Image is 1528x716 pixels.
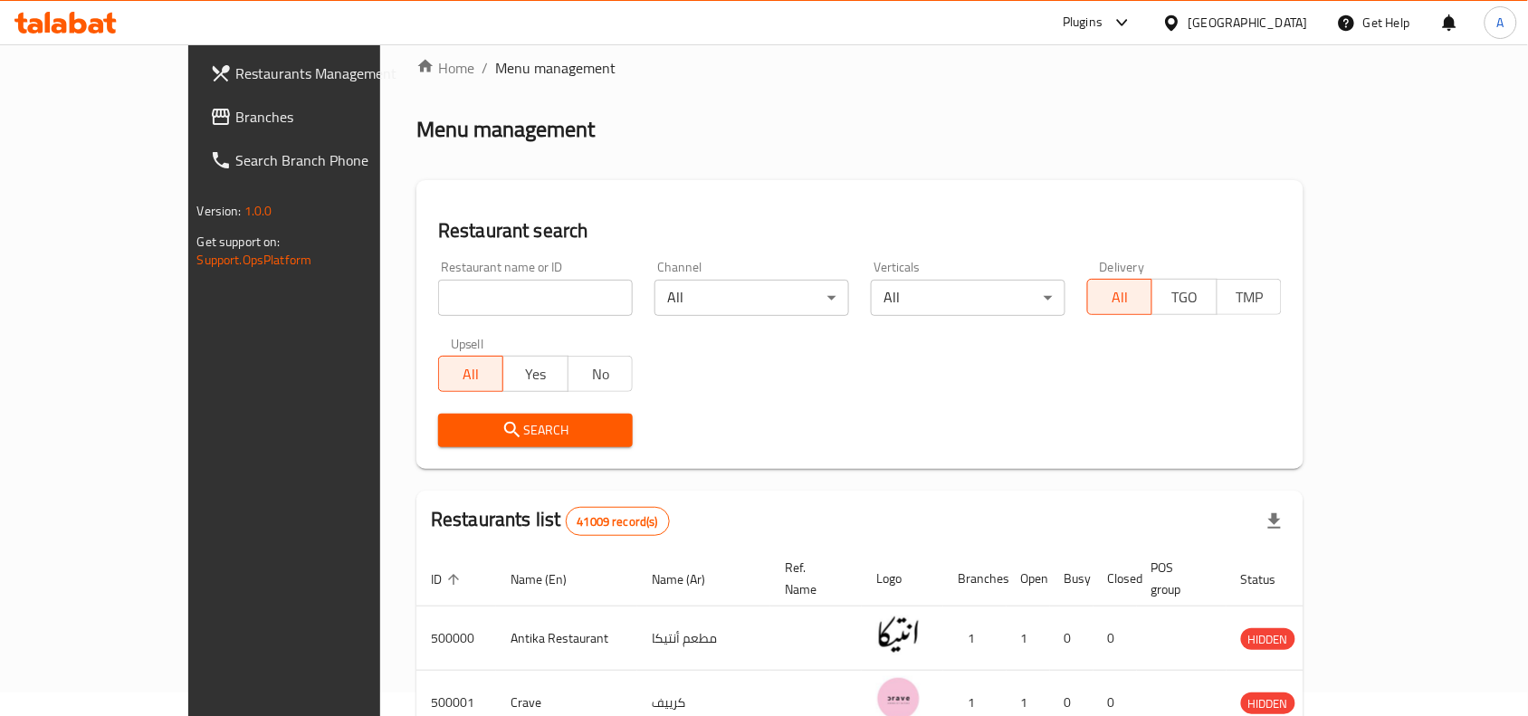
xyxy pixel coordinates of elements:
span: Version: [197,199,242,223]
td: 0 [1050,606,1093,671]
td: 1 [943,606,1007,671]
button: TMP [1217,279,1282,315]
span: Status [1241,568,1300,590]
button: All [438,356,503,392]
button: Yes [502,356,568,392]
div: Total records count [566,507,670,536]
th: Branches [943,551,1007,606]
th: Logo [862,551,943,606]
span: No [576,361,626,387]
span: Branches [235,106,429,128]
button: Search [438,414,633,447]
span: 1.0.0 [244,199,272,223]
td: Antika Restaurant [496,606,637,671]
span: All [1095,284,1145,310]
input: Search for restaurant name or ID.. [438,280,633,316]
img: Antika Restaurant [876,612,922,657]
span: HIDDEN [1241,629,1295,650]
th: Closed [1093,551,1137,606]
div: HIDDEN [1241,628,1295,650]
div: Plugins [1063,12,1103,33]
h2: Restaurant search [438,217,1282,244]
h2: Restaurants list [431,506,670,536]
span: A [1497,13,1504,33]
span: HIDDEN [1241,693,1295,714]
span: Search Branch Phone [235,149,429,171]
td: مطعم أنتيكا [637,606,770,671]
div: All [654,280,849,316]
div: Export file [1253,500,1296,543]
a: Search Branch Phone [196,138,444,182]
td: 1 [1007,606,1050,671]
div: [GEOGRAPHIC_DATA] [1189,13,1308,33]
button: No [568,356,633,392]
button: TGO [1151,279,1217,315]
a: Support.OpsPlatform [197,248,312,272]
label: Delivery [1100,261,1145,273]
span: Name (Ar) [652,568,729,590]
button: All [1087,279,1152,315]
span: Search [453,419,618,442]
span: TGO [1160,284,1209,310]
span: Get support on: [197,230,281,253]
h2: Menu management [416,115,595,144]
span: Name (En) [511,568,590,590]
span: Menu management [495,57,616,79]
td: 0 [1093,606,1137,671]
span: TMP [1225,284,1275,310]
div: HIDDEN [1241,692,1295,714]
span: ID [431,568,465,590]
nav: breadcrumb [416,57,1304,79]
span: Restaurants Management [235,62,429,84]
th: Busy [1050,551,1093,606]
li: / [482,57,488,79]
a: Restaurants Management [196,52,444,95]
span: 41009 record(s) [567,513,669,530]
a: Branches [196,95,444,138]
a: Home [416,57,474,79]
span: Yes [511,361,560,387]
span: All [446,361,496,387]
th: Open [1007,551,1050,606]
span: Ref. Name [785,557,840,600]
label: Upsell [451,338,484,350]
td: 500000 [416,606,496,671]
span: POS group [1151,557,1205,600]
div: All [871,280,1065,316]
